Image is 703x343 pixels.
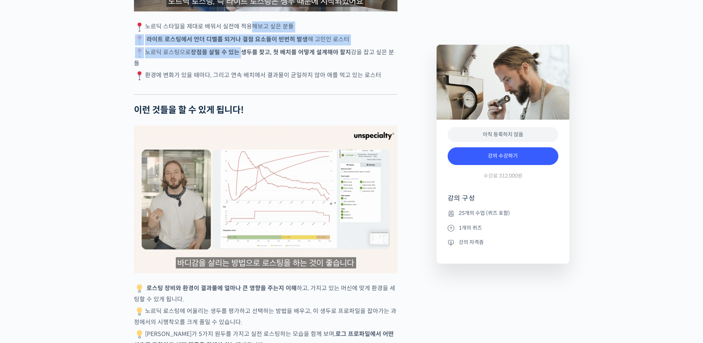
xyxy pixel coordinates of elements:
strong: 장점을 살릴 수 있는 생두를 찾고, 첫 배치를 어떻게 설계해야 할지 [191,48,351,56]
p: 환경에 변화가 있을 때마다, 그리고 연속 배치에서 결과물이 균일하지 않아 애를 먹고 있는 로스터 [134,70,397,81]
h4: 강의 구성 [448,194,558,209]
p: 노르딕 스타일을 제대로 배워서 실전에 적용해보고 싶은 분들 [134,21,397,32]
strong: 로스팅 장비와 환경이 결과물에 얼마나 큰 영향을 주는지 이해 [147,285,297,292]
a: 홈 [2,234,49,253]
img: 💡 [135,330,144,339]
span: 대화 [68,246,76,251]
p: 노르딕 로스팅으로 감을 잡고 싶은 분들 [134,47,397,68]
img: 📍 [135,71,144,80]
p: 하고, 가지고 있는 머신에 맞게 환경을 세팅할 수 있게 됩니다. [134,283,397,304]
img: 📍 [135,35,144,44]
img: 📍 [135,23,144,31]
li: 25개의 수업 (퀴즈 포함) [448,209,558,218]
span: 설정 [114,245,123,251]
li: 강의 자격증 [448,238,558,247]
span: 홈 [23,245,28,251]
li: 1개의 퀴즈 [448,223,558,232]
span: 수강료 312,000원 [483,172,523,179]
a: 강의 수강하기 [448,147,558,165]
strong: 라이트 로스팅에서 언더 디벨롭 되거나 결점 요소들이 빈번히 발생 [147,35,308,43]
img: 📍 [135,48,144,57]
a: 대화 [49,234,95,253]
p: 해 고민인 로스터 [134,34,397,45]
strong: 이런 것들을 할 수 있게 됩니다! [134,104,244,116]
img: 💡 [135,284,144,293]
img: 💡 [135,307,144,316]
p: 노르딕 로스팅에 어울리는 생두를 평가하고 선택하는 방법을 배우고, 이 생두로 프로파일을 잡아가는 과정에서의 시행착오를 크게 줄일 수 있습니다. [134,306,397,327]
a: 설정 [95,234,142,253]
div: 아직 등록하지 않음 [448,127,558,142]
